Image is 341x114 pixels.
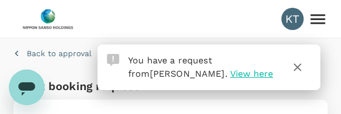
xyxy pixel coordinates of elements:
[107,54,119,66] img: Approval Request
[13,48,91,59] button: Back to approval
[281,8,304,30] div: KT
[128,55,227,79] span: You have a request from .
[22,7,74,31] img: Nippon Sanso Holdings Singapore Pte Ltd
[150,68,225,79] span: [PERSON_NAME]
[27,48,91,59] p: Back to approval
[230,68,273,79] span: View here
[9,70,45,105] iframe: Button to launch messaging window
